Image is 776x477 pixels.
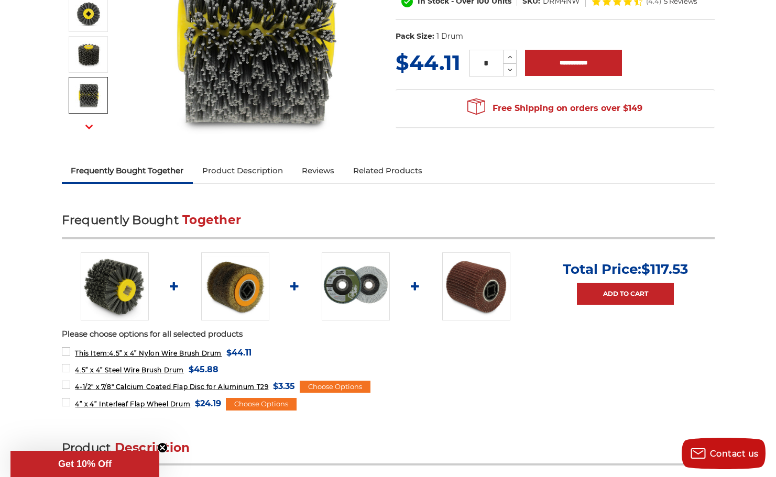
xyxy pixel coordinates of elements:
a: Reviews [292,159,344,182]
span: $24.19 [195,396,221,411]
dt: Pack Size: [396,31,434,42]
span: $3.35 [273,379,295,393]
img: quad key arbor nylon wire brush drum [75,1,102,27]
div: Get 10% OffClose teaser [10,451,159,477]
span: 4.5” x 4” Steel Wire Brush Drum [75,366,184,374]
img: abrasive impregnated nylon brush [75,82,102,108]
a: Frequently Bought Together [62,159,193,182]
a: Add to Cart [577,283,674,305]
span: $44.11 [226,346,252,360]
a: Product Description [193,159,292,182]
span: $117.53 [641,261,688,278]
span: Free Shipping on orders over $149 [467,98,642,119]
p: Total Price: [563,261,688,278]
p: Please choose options for all selected products [62,328,715,340]
span: $45.88 [189,362,218,376]
span: Frequently Bought [62,213,179,227]
img: 4.5 inch x 4 inch Abrasive nylon brush [81,252,149,320]
img: round nylon brushes industrial [75,41,102,68]
span: 4.5” x 4” Nylon Wire Brush Drum [75,349,222,357]
button: Contact us [682,438,766,469]
span: Together [182,213,241,227]
span: 4-1/2" x 7/8" Calcium Coated Flap Disc for Aluminum T29 [75,383,268,391]
button: Next [76,116,102,138]
span: $44.11 [396,50,461,75]
strong: This Item: [75,349,109,357]
a: Related Products [344,159,432,182]
span: 4” x 4” Interleaf Flap Wheel Drum [75,400,190,408]
dd: 1 Drum [436,31,463,42]
button: Close teaser [157,442,168,453]
span: Get 10% Off [58,459,112,469]
span: Contact us [710,449,759,459]
span: Description [115,440,190,455]
span: Product [62,440,111,455]
div: Choose Options [226,398,297,411]
div: Choose Options [300,381,370,393]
